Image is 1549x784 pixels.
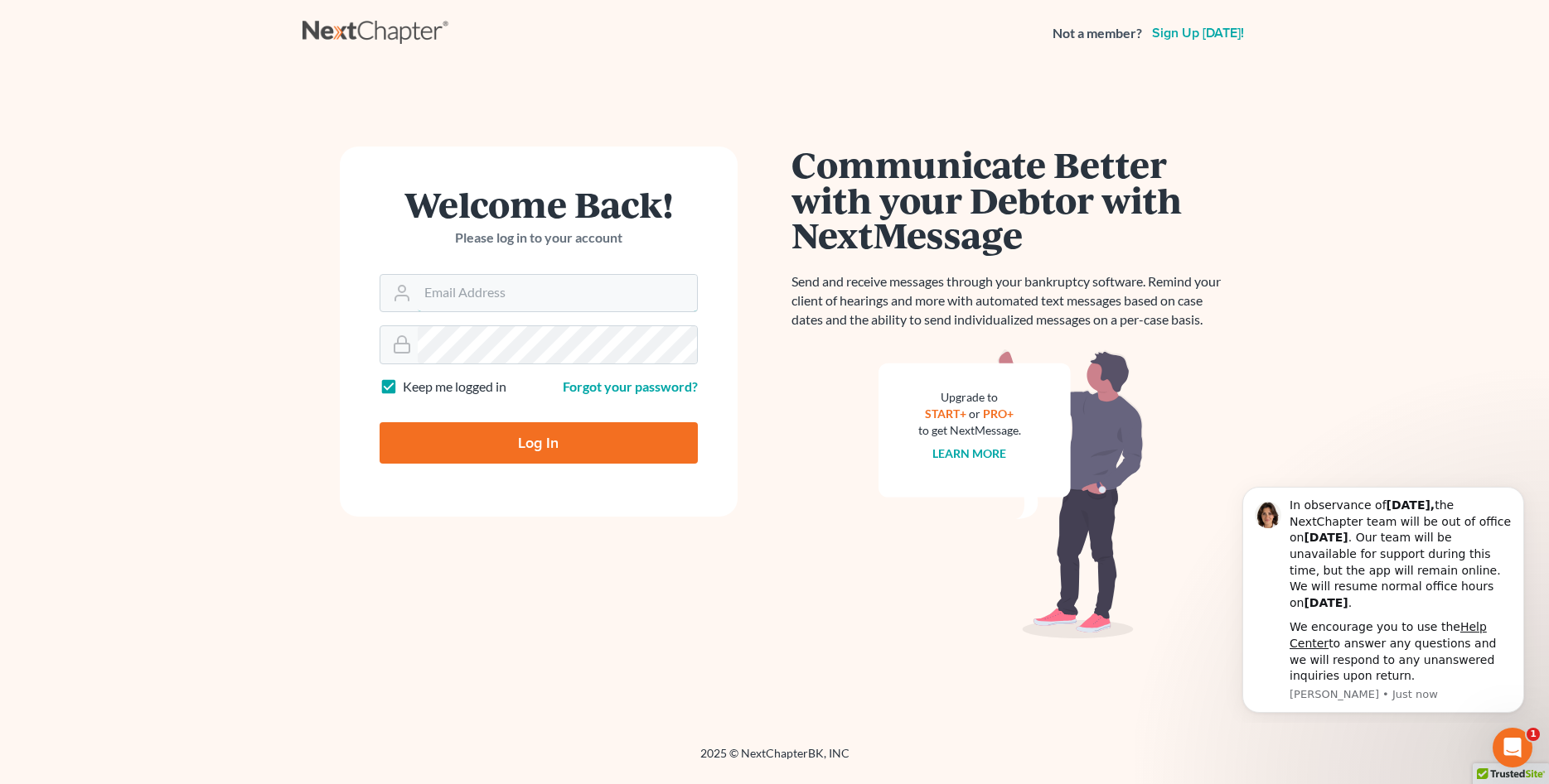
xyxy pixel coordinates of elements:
[418,275,697,311] input: Email Address
[932,446,1006,460] a: Learn more
[925,406,966,421] a: START+
[879,349,1144,639] img: nextmessage_bg-59042aed3d76b12b5cd301f8e5b87938c9018125f34e5fa2b7a6b67550977c72.svg
[1217,472,1549,723] iframe: Intercom notifications message
[791,272,1231,329] p: Send and receive messages through your bankruptcy software. Remind your client of hearings and mo...
[1149,26,1247,40] a: Sign up [DATE]!
[563,378,698,394] a: Forgot your password?
[983,406,1014,421] a: PRO+
[380,422,698,464] input: Log In
[1493,728,1532,767] iframe: Intercom live chat
[918,389,1021,406] div: Upgrade to
[918,422,1021,439] div: to get NextMessage.
[380,186,698,222] h1: Welcome Back!
[1053,24,1142,43] strong: Not a member?
[969,406,980,421] span: or
[380,228,698,248] p: Please log in to your account
[791,147,1231,253] h1: Communicate Better with your Debtor with NextMessage
[403,378,506,397] label: Keep me logged in
[1527,728,1540,741] span: 1
[303,745,1247,775] div: 2025 © NextChapterBK, INC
